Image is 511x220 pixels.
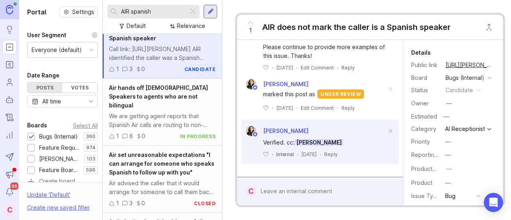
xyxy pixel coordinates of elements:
[272,64,273,71] div: ·
[103,146,222,213] a: Air set unreasonable expectations "I can arrange for someone who speaks Spanish to follow up with...
[262,22,451,33] div: AIR does not mark the caller is a Spanish speaker
[109,151,214,176] span: Air set unreasonable expectations "I can arrange for someone who speaks Spanish to follow up with...
[73,123,98,128] div: Select All
[241,79,311,89] a: Ysabelle Eugenio[PERSON_NAME]
[295,139,343,146] span: [PERSON_NAME]
[27,30,66,40] div: User Segment
[2,75,17,89] a: Users
[86,167,95,173] p: 596
[39,143,80,152] div: Feature Requests (Internal)
[446,86,473,95] div: candidate
[2,167,17,182] button: Announcements
[86,145,95,151] p: 974
[301,151,317,157] time: [DATE]
[341,105,355,111] div: Reply
[411,165,454,172] label: ProductboardID
[296,105,297,111] div: ·
[341,64,355,71] div: Reply
[2,57,17,72] a: Roadmaps
[129,132,133,141] div: 6
[72,8,94,16] span: Settings
[263,80,309,89] span: [PERSON_NAME]
[177,22,205,30] div: Relevance
[411,86,439,95] div: Status
[252,85,258,91] img: member badge
[411,138,430,145] label: Priority
[446,165,452,173] div: —
[180,133,216,140] div: in progress
[249,26,252,35] span: 1
[446,99,452,108] div: —
[276,151,294,158] div: Internal
[109,179,216,196] div: Air advised the caller that it would arrange for someone to call them back who speaks Spanish. Th...
[484,193,503,212] div: Open Intercom Messenger
[241,126,309,136] a: Ysabelle Eugenio[PERSON_NAME]
[6,5,13,14] img: Canny Home
[481,19,497,35] button: Close button
[317,89,364,99] div: under review
[296,64,297,71] div: ·
[184,66,216,73] div: candidate
[2,110,17,125] a: Changelog
[109,45,216,62] div: Call link: [URL][PERSON_NAME] AIR identified the caller was a Spanish speaker and transitioned in...
[246,126,256,136] img: Ysabelle Eugenio
[263,43,386,60] div: Please continue to provide more examples of this issue. Thanks!
[441,111,452,122] div: —
[444,164,454,174] button: ProductboardID
[276,105,293,111] time: [DATE]
[129,65,133,73] div: 3
[27,121,47,130] div: Boards
[411,179,432,186] label: Product
[337,105,338,111] div: ·
[411,61,439,69] div: Public link
[276,65,293,71] time: [DATE]
[263,90,315,99] span: marked this post as
[272,105,273,111] div: ·
[28,83,62,93] div: Posts
[263,138,386,147] div: Verified. cc:
[2,40,17,54] a: Portal
[27,190,70,203] div: Update ' Default '
[411,99,439,108] div: Owner
[27,178,98,186] a: Create board
[32,46,82,54] div: Everyone (default)
[85,98,97,105] svg: toggle icon
[116,65,119,73] div: 1
[39,155,80,163] div: [PERSON_NAME] (Public)
[87,156,95,162] p: 103
[246,79,256,89] img: Ysabelle Eugenio
[27,203,90,212] div: Create new saved filter
[60,6,98,18] button: Settings
[263,127,309,134] span: [PERSON_NAME]
[324,151,338,158] div: Reply
[116,199,119,208] div: 1
[301,105,334,111] div: Edit Comment
[109,84,208,109] span: Air hands off [DEMOGRAPHIC_DATA] Speakers to agents who are not bilingual
[103,79,222,146] a: Air hands off [DEMOGRAPHIC_DATA] Speakers to agents who are not bilingualWe are getting agent rep...
[2,22,17,37] a: Ideas
[129,199,133,208] div: 3
[2,128,17,142] a: Reporting
[194,200,216,207] div: closed
[2,150,17,164] button: Send to Autopilot
[445,137,451,146] div: —
[443,60,495,70] a: [URL][PERSON_NAME]
[411,114,437,119] div: Estimated
[445,178,451,187] div: —
[39,166,79,174] div: Feature Board Sandbox [DATE]
[2,185,17,199] button: Notifications
[445,126,485,132] div: AI Receptionist
[103,20,222,79] a: AIR does not mark the caller is a Spanish speakerCall link: [URL][PERSON_NAME] AIR identified the...
[10,182,18,190] span: 99
[62,83,97,93] div: Votes
[121,7,185,16] input: Search...
[411,192,440,199] label: Issue Type
[252,131,258,137] img: member badge
[337,64,338,71] div: ·
[2,93,17,107] a: Autopilot
[301,64,334,71] div: Edit Comment
[2,202,17,217] button: C
[411,151,454,158] label: Reporting Team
